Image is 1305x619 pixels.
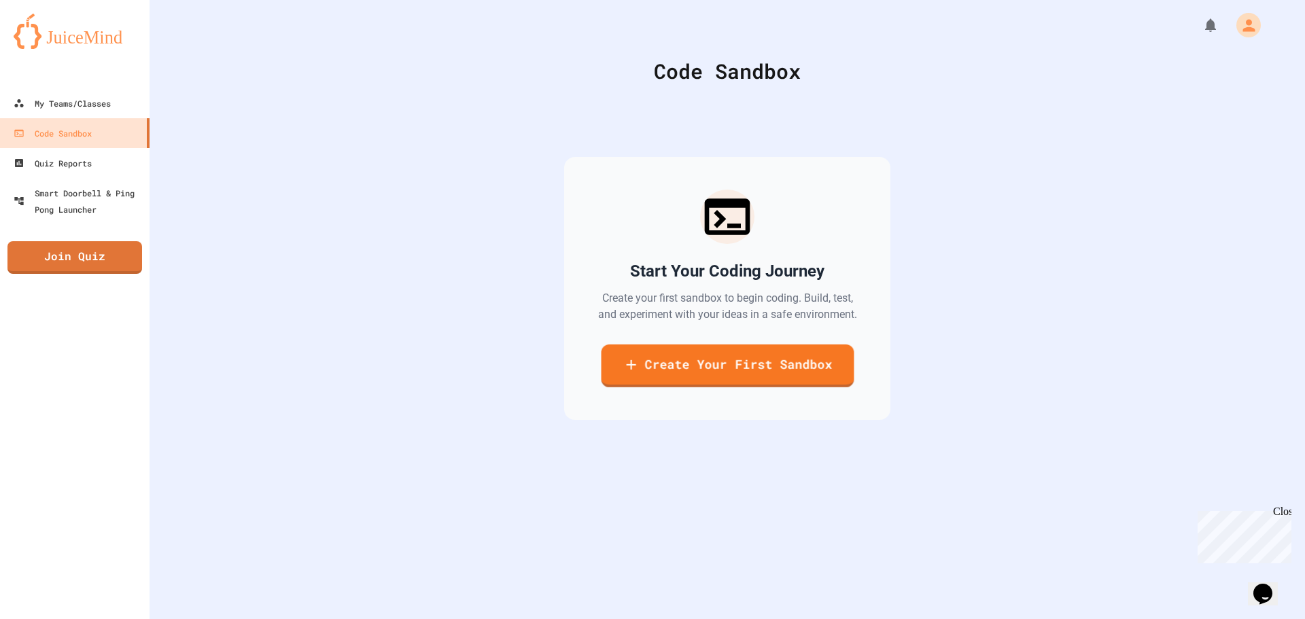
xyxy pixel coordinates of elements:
[14,185,144,217] div: Smart Doorbell & Ping Pong Launcher
[1248,565,1291,605] iframe: chat widget
[184,56,1271,86] div: Code Sandbox
[601,344,854,387] a: Create Your First Sandbox
[5,5,94,86] div: Chat with us now!Close
[14,95,111,111] div: My Teams/Classes
[597,290,858,323] p: Create your first sandbox to begin coding. Build, test, and experiment with your ideas in a safe ...
[14,14,136,49] img: logo-orange.svg
[7,241,142,274] a: Join Quiz
[630,260,824,282] h2: Start Your Coding Journey
[14,155,92,171] div: Quiz Reports
[1222,10,1264,41] div: My Account
[1177,14,1222,37] div: My Notifications
[1192,506,1291,563] iframe: chat widget
[14,125,92,141] div: Code Sandbox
